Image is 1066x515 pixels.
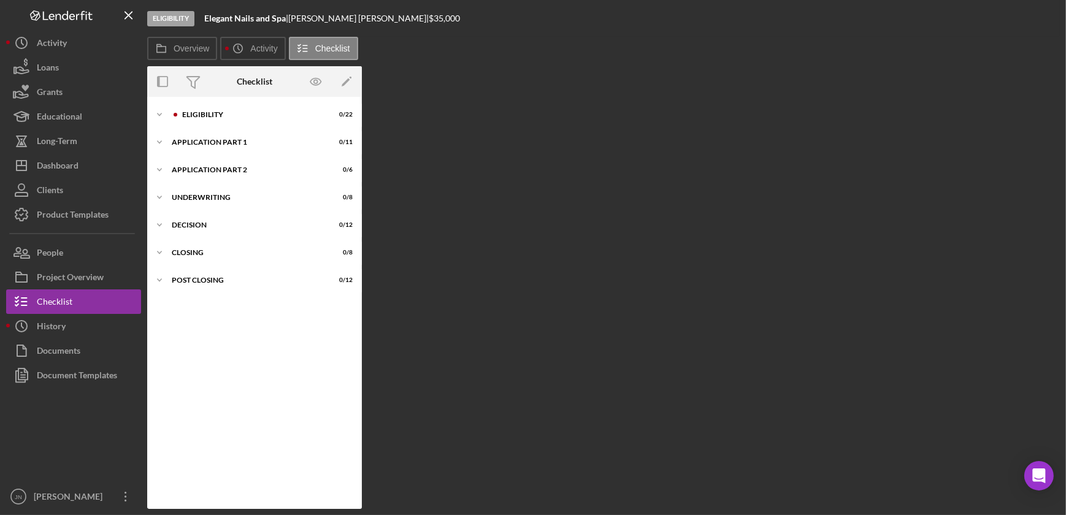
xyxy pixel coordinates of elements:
button: Activity [220,37,285,60]
button: People [6,240,141,265]
div: Loans [37,55,59,83]
div: Underwriting [172,194,322,201]
button: Document Templates [6,363,141,387]
div: Project Overview [37,265,104,292]
div: Closing [172,249,322,256]
div: Documents [37,338,80,366]
div: Eligibility [182,111,322,118]
div: Long-Term [37,129,77,156]
div: Activity [37,31,67,58]
div: 0 / 11 [331,139,353,146]
div: [PERSON_NAME] [31,484,110,512]
button: Overview [147,37,217,60]
div: Product Templates [37,202,109,230]
div: 0 / 12 [331,221,353,229]
label: Activity [250,44,277,53]
div: Eligibility [147,11,194,26]
div: 0 / 22 [331,111,353,118]
div: Clients [37,178,63,205]
div: Checklist [237,77,272,86]
button: Activity [6,31,141,55]
button: Checklist [6,289,141,314]
div: 0 / 6 [331,166,353,174]
label: Checklist [315,44,350,53]
text: JN [15,494,22,500]
button: Grants [6,80,141,104]
div: Application Part 2 [172,166,322,174]
label: Overview [174,44,209,53]
button: Loans [6,55,141,80]
button: Long-Term [6,129,141,153]
span: $35,000 [429,13,460,23]
div: 0 / 8 [331,249,353,256]
button: History [6,314,141,338]
div: Decision [172,221,322,229]
div: 0 / 8 [331,194,353,201]
div: Educational [37,104,82,132]
div: Grants [37,80,63,107]
div: [PERSON_NAME] [PERSON_NAME] | [288,13,429,23]
div: 0 / 12 [331,277,353,284]
div: History [37,314,66,341]
div: People [37,240,63,268]
button: Project Overview [6,265,141,289]
button: Educational [6,104,141,129]
div: Checklist [37,289,72,317]
button: Clients [6,178,141,202]
div: Dashboard [37,153,79,181]
button: Dashboard [6,153,141,178]
button: Documents [6,338,141,363]
button: Checklist [289,37,358,60]
button: Product Templates [6,202,141,227]
div: Open Intercom Messenger [1024,461,1054,490]
div: Document Templates [37,363,117,391]
div: Post Closing [172,277,322,284]
div: Application Part 1 [172,139,322,146]
b: Elegant Nails and Spa [204,13,286,23]
button: JN[PERSON_NAME] [6,484,141,509]
div: | [204,13,288,23]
